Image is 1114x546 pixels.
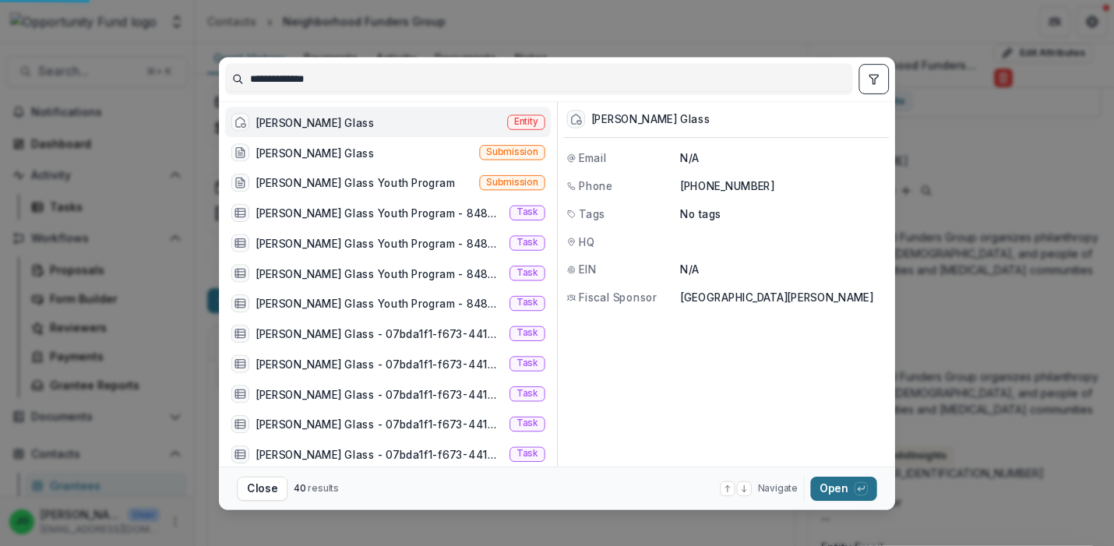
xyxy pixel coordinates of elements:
span: Tags [579,206,605,221]
span: Task [516,237,538,248]
div: [PERSON_NAME] Glass Youth Program - 848aa872-5c7c-4bd6-90ae-e05ff5f556f2 - Final Report [256,295,504,311]
span: Task [516,298,538,308]
span: Task [516,448,538,459]
span: Task [516,388,538,399]
div: [PERSON_NAME] Glass Youth Program [256,174,456,190]
div: [PERSON_NAME] Glass - 07bda1f1-f673-4419-afbb-e80e64a0512b - Final Report [256,326,504,341]
span: results [308,483,339,495]
span: Fiscal Sponsor [579,290,657,305]
div: [PERSON_NAME] Glass Youth Program - 848aa872-5c7c-4bd6-90ae-e05ff5f556f2 - Final Report [256,265,504,280]
div: [PERSON_NAME] Glass - 07bda1f1-f673-4419-afbb-e80e64a0512b - Final Report [256,446,504,462]
div: [PERSON_NAME] Glass - 07bda1f1-f673-4419-afbb-e80e64a0512b - Final Report [256,386,504,401]
div: [PERSON_NAME] Glass - 07bda1f1-f673-4419-afbb-e80e64a0512b - Final Report [256,416,504,432]
span: HQ [579,234,594,249]
div: [PERSON_NAME] Glass Youth Program - 848aa872-5c7c-4bd6-90ae-e05ff5f556f2 - Final Report [256,235,504,251]
div: [PERSON_NAME] Glass Youth Program - 848aa872-5c7c-4bd6-90ae-e05ff5f556f2 - Final Report [256,205,504,220]
span: Phone [579,178,613,193]
p: [GEOGRAPHIC_DATA][PERSON_NAME] [680,290,886,305]
span: 40 [294,483,305,495]
p: No tags [680,206,721,221]
span: Submission [486,146,538,157]
span: Entity [514,116,538,127]
span: Task [516,327,538,338]
span: EIN [579,262,596,277]
span: Navigate [758,482,798,495]
div: [PERSON_NAME] Glass [256,114,375,130]
p: N/A [680,262,886,277]
span: Task [516,418,538,429]
span: Task [516,267,538,278]
div: [PERSON_NAME] Glass [591,113,710,125]
button: Close [237,477,287,501]
span: Task [516,207,538,218]
button: Open [810,477,876,501]
div: [PERSON_NAME] Glass - 07bda1f1-f673-4419-afbb-e80e64a0512b - Final Report [256,355,504,371]
span: Task [516,358,538,368]
button: toggle filters [858,64,889,94]
span: Submission [486,177,538,188]
p: N/A [680,150,886,166]
p: [PHONE_NUMBER] [680,178,886,193]
span: Email [579,150,607,166]
div: [PERSON_NAME] Glass [256,144,375,160]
